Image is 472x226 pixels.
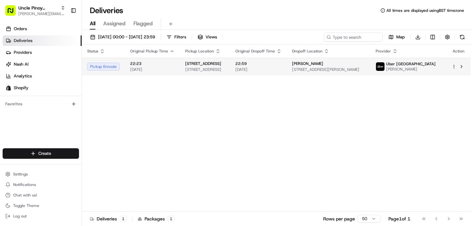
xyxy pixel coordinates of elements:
[3,191,79,200] button: Chat with us!
[55,147,61,153] div: 💻
[18,11,65,16] button: [PERSON_NAME][EMAIL_ADDRESS][DOMAIN_NAME]
[388,216,410,222] div: Page 1 of 1
[3,59,82,70] a: Nash AI
[90,5,123,16] h1: Deliveries
[3,71,82,81] a: Analytics
[13,102,18,107] img: 1736555255976-a54dd68f-1ca7-489b-9aae-adbdc363a1c4
[46,162,79,168] a: Powered byPylon
[65,163,79,168] span: Pylon
[396,34,405,40] span: Map
[18,5,58,11] button: Uncle Pinoy (Shopify)
[174,34,186,40] span: Filters
[120,216,127,222] div: 1
[130,61,175,66] span: 22:23
[14,73,32,79] span: Analytics
[164,32,189,42] button: Filters
[7,26,119,37] p: Welcome 👋
[7,113,17,124] img: Joana Marie Avellanoza
[3,212,79,221] button: Log out
[7,7,20,20] img: Nash
[90,216,127,222] div: Deliveries
[7,147,12,153] div: 📗
[138,216,175,222] div: Packages
[7,95,17,106] img: Regen Pajulas
[111,65,119,72] button: Start new chat
[103,20,126,28] span: Assigned
[29,63,108,69] div: Start new chat
[376,62,384,71] img: uber-new-logo.jpeg
[38,151,51,156] span: Create
[235,67,282,72] span: [DATE]
[3,47,82,58] a: Providers
[386,8,464,13] span: All times are displayed using BST timezone
[386,67,436,72] span: [PERSON_NAME]
[92,119,105,125] span: [DATE]
[133,20,153,28] span: Flagged
[6,85,11,91] img: Shopify logo
[20,102,48,107] span: Regen Pajulas
[292,49,323,54] span: Dropoff Location
[130,67,175,72] span: [DATE]
[323,216,355,222] p: Rows per page
[324,32,383,42] input: Type to search
[14,63,26,74] img: 1727276513143-84d647e1-66c0-4f92-a045-3c9f9f5dfd92
[386,61,436,67] span: Uber [GEOGRAPHIC_DATA]
[62,147,105,153] span: API Documentation
[185,49,214,54] span: Pickup Location
[185,67,225,72] span: [STREET_ADDRESS]
[102,84,119,92] button: See all
[3,83,82,93] a: Shopify
[292,67,365,72] span: [STREET_ADDRESS][PERSON_NAME]
[7,85,42,91] div: Past conversations
[3,24,82,34] a: Orders
[14,38,32,44] span: Deliveries
[13,120,18,125] img: 1736555255976-a54dd68f-1ca7-489b-9aae-adbdc363a1c4
[3,180,79,189] button: Notifications
[20,119,87,125] span: [PERSON_NAME] [PERSON_NAME]
[14,85,29,91] span: Shopify
[17,42,108,49] input: Clear
[376,49,391,54] span: Provider
[13,147,50,153] span: Knowledge Base
[90,20,95,28] span: All
[87,32,158,42] button: [DATE] 00:00 - [DATE] 23:59
[235,61,282,66] span: 22:59
[29,69,90,74] div: We're available if you need us!
[3,99,79,109] div: Favorites
[167,216,175,222] div: 1
[13,214,27,219] span: Log out
[3,35,82,46] a: Deliveries
[3,3,68,18] button: Uncle Pinoy (Shopify)[PERSON_NAME][EMAIL_ADDRESS][DOMAIN_NAME]
[206,34,217,40] span: Views
[235,49,275,54] span: Original Dropoff Time
[13,193,37,198] span: Chat with us!
[87,49,98,54] span: Status
[385,32,408,42] button: Map
[3,170,79,179] button: Settings
[13,203,39,208] span: Toggle Theme
[292,61,323,66] span: [PERSON_NAME]
[185,61,221,66] span: [STREET_ADDRESS]
[13,182,36,187] span: Notifications
[3,201,79,210] button: Toggle Theme
[88,119,90,125] span: •
[4,144,53,156] a: 📗Knowledge Base
[195,32,220,42] button: Views
[458,32,467,42] button: Refresh
[53,102,66,107] span: [DATE]
[13,172,28,177] span: Settings
[130,49,168,54] span: Original Pickup Time
[452,49,465,54] div: Action
[14,50,32,55] span: Providers
[98,34,155,40] span: [DATE] 00:00 - [DATE] 23:59
[53,144,108,156] a: 💻API Documentation
[14,26,27,32] span: Orders
[14,61,29,67] span: Nash AI
[3,148,79,159] button: Create
[7,63,18,74] img: 1736555255976-a54dd68f-1ca7-489b-9aae-adbdc363a1c4
[49,102,51,107] span: •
